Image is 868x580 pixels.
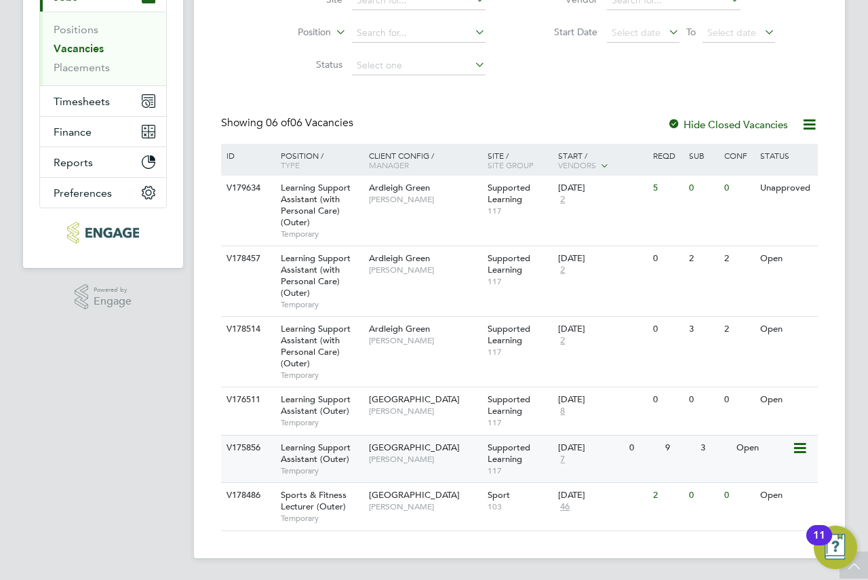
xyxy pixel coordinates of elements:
[650,483,685,508] div: 2
[281,465,362,476] span: Temporary
[266,116,290,130] span: 06 of
[223,144,271,167] div: ID
[757,176,816,201] div: Unapproved
[721,144,756,167] div: Conf
[223,176,271,201] div: V179634
[667,118,788,131] label: Hide Closed Vacancies
[757,246,816,271] div: Open
[558,159,596,170] span: Vendors
[40,147,166,177] button: Reports
[650,387,685,412] div: 0
[686,317,721,342] div: 3
[488,442,530,465] span: Supported Learning
[39,222,167,244] a: Go to home page
[369,159,409,170] span: Manager
[626,436,661,461] div: 0
[757,387,816,412] div: Open
[369,323,430,334] span: Ardleigh Green
[558,182,646,194] div: [DATE]
[369,442,460,453] span: [GEOGRAPHIC_DATA]
[271,144,366,176] div: Position /
[281,442,351,465] span: Learning Support Assistant (Outer)
[488,501,552,512] span: 103
[558,335,567,347] span: 2
[369,265,481,275] span: [PERSON_NAME]
[281,323,351,369] span: Learning Support Assistant (with Personal Care) (Outer)
[650,176,685,201] div: 5
[558,265,567,276] span: 2
[369,182,430,193] span: Ardleigh Green
[281,159,300,170] span: Type
[94,296,132,307] span: Engage
[757,144,816,167] div: Status
[558,253,646,265] div: [DATE]
[558,442,623,454] div: [DATE]
[813,535,825,553] div: 11
[488,276,552,287] span: 117
[67,222,139,244] img: axcis-logo-retina.png
[369,335,481,346] span: [PERSON_NAME]
[223,317,271,342] div: V178514
[40,178,166,208] button: Preferences
[686,144,721,167] div: Sub
[484,144,555,176] div: Site /
[281,370,362,381] span: Temporary
[558,194,567,206] span: 2
[555,144,650,178] div: Start /
[488,182,530,205] span: Supported Learning
[94,284,132,296] span: Powered by
[369,489,460,501] span: [GEOGRAPHIC_DATA]
[54,23,98,36] a: Positions
[54,125,92,138] span: Finance
[75,284,132,310] a: Powered byEngage
[369,194,481,205] span: [PERSON_NAME]
[54,156,93,169] span: Reports
[366,144,484,176] div: Client Config /
[707,26,756,39] span: Select date
[757,317,816,342] div: Open
[488,489,510,501] span: Sport
[721,317,756,342] div: 2
[721,176,756,201] div: 0
[40,12,166,85] div: Jobs
[223,483,271,508] div: V178486
[253,26,331,39] label: Position
[264,58,342,71] label: Status
[519,26,597,38] label: Start Date
[223,246,271,271] div: V178457
[733,436,792,461] div: Open
[281,393,351,417] span: Learning Support Assistant (Outer)
[650,246,685,271] div: 0
[281,489,347,512] span: Sports & Fitness Lecturer (Outer)
[281,182,351,228] span: Learning Support Assistant (with Personal Care) (Outer)
[682,23,700,41] span: To
[721,483,756,508] div: 0
[686,483,721,508] div: 0
[721,387,756,412] div: 0
[558,454,567,465] span: 7
[488,417,552,428] span: 117
[281,299,362,310] span: Temporary
[558,324,646,335] div: [DATE]
[488,252,530,275] span: Supported Learning
[369,406,481,417] span: [PERSON_NAME]
[488,347,552,357] span: 117
[558,406,567,417] span: 8
[662,436,697,461] div: 9
[650,144,685,167] div: Reqd
[54,187,112,199] span: Preferences
[488,159,534,170] span: Site Group
[223,436,271,461] div: V175856
[369,454,481,465] span: [PERSON_NAME]
[54,61,110,74] a: Placements
[352,24,486,43] input: Search for...
[221,116,356,130] div: Showing
[558,501,572,513] span: 46
[369,501,481,512] span: [PERSON_NAME]
[686,176,721,201] div: 0
[281,229,362,239] span: Temporary
[352,56,486,75] input: Select one
[223,387,271,412] div: V176511
[686,387,721,412] div: 0
[558,394,646,406] div: [DATE]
